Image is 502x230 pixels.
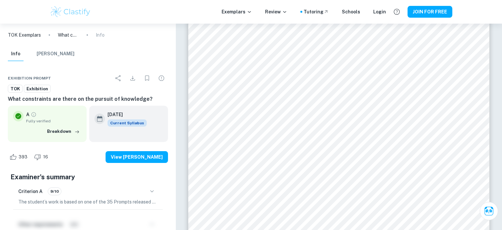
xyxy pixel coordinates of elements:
[40,154,52,160] span: 16
[8,86,22,92] span: TOK
[8,47,24,61] button: Info
[108,119,147,127] span: Current Syllabus
[26,111,29,118] p: A
[26,118,81,124] span: Fully verified
[24,85,51,93] a: Exhibition
[50,5,91,18] img: Clastify logo
[106,151,168,163] button: View [PERSON_NAME]
[112,72,125,85] div: Share
[222,8,252,15] p: Exemplars
[8,75,51,81] span: Exhibition Prompt
[8,95,168,103] h6: What constraints are there on the pursuit of knowledge?
[408,6,452,18] button: JOIN FOR FREE
[18,198,158,205] p: The student’s work is based on one of the 35 Prompts released by the IBO for the examination sess...
[480,202,498,220] button: Ask Clai
[108,111,142,118] h6: [DATE]
[155,72,168,85] div: Report issue
[8,152,31,162] div: Like
[108,119,147,127] div: This exemplar is based on the current syllabus. Feel free to refer to it for inspiration/ideas wh...
[141,72,154,85] div: Bookmark
[37,47,75,61] button: [PERSON_NAME]
[126,72,139,85] div: Download
[8,85,23,93] a: TOK
[265,8,287,15] p: Review
[342,8,360,15] a: Schools
[58,31,79,39] p: What constraints are there on the pursuit of knowledge?
[391,6,402,17] button: Help and Feedback
[15,154,31,160] span: 393
[10,172,165,182] h5: Examiner's summary
[96,31,105,39] p: Info
[304,8,329,15] a: Tutoring
[18,188,42,195] h6: Criterion A
[24,86,50,92] span: Exhibition
[373,8,386,15] a: Login
[8,31,41,39] a: TOK Exemplars
[45,127,81,136] button: Breakdown
[32,152,52,162] div: Dislike
[31,112,37,117] a: Grade fully verified
[48,188,61,194] span: 9/10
